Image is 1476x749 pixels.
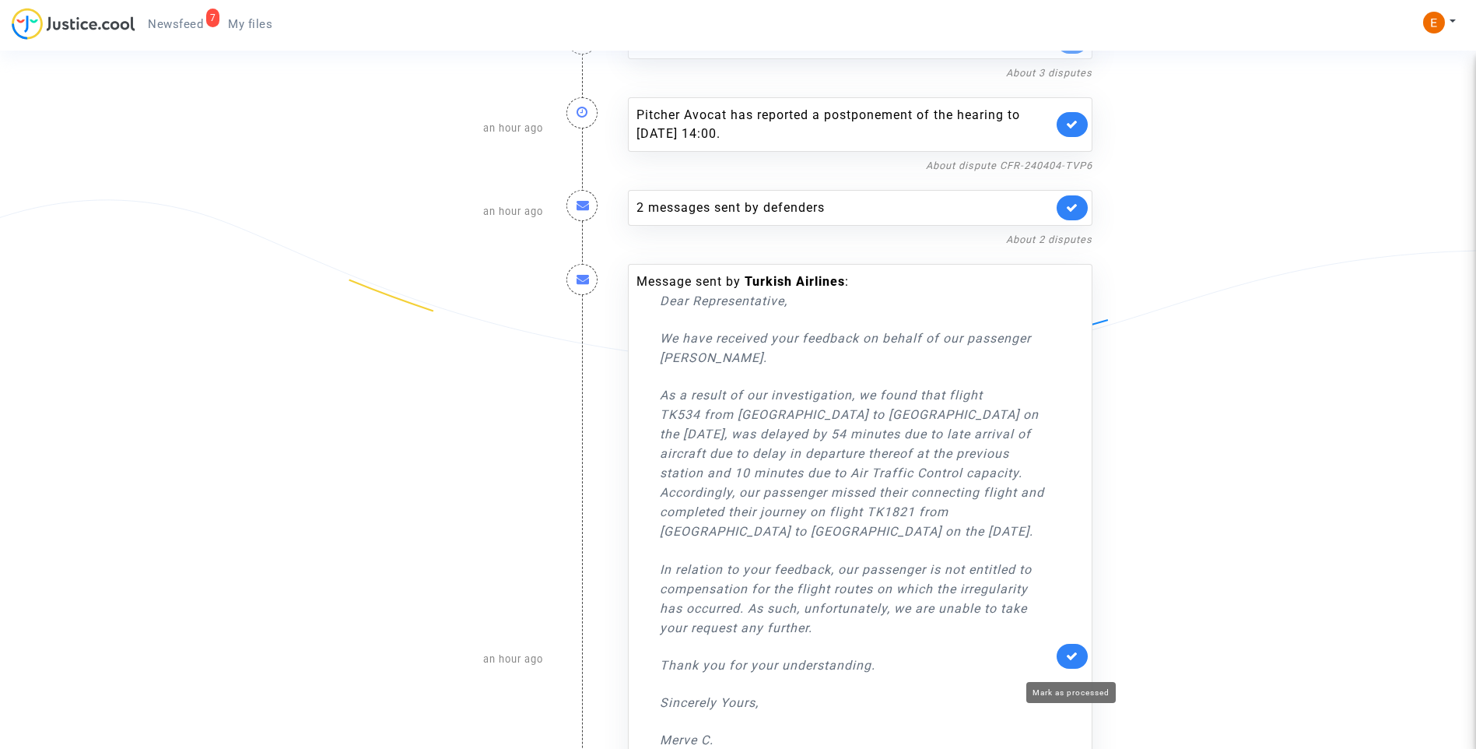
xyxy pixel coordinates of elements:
span: My files [228,17,272,31]
p: Thank you for your understanding. [660,656,1053,675]
div: Pitcher Avocat has reported a postponement of the hearing to [DATE] 14:00. [636,106,1053,143]
a: My files [216,12,285,36]
p: Dear Representative, [660,291,1053,311]
a: 7Newsfeed [135,12,216,36]
span: Newsfeed [148,17,203,31]
div: an hour ago [372,174,555,248]
p: As a result of our investigation, we found that flight TK534 from [GEOGRAPHIC_DATA] to [GEOGRAPHI... [660,385,1053,541]
div: an hour ago [372,82,555,174]
p: We have received your feedback on behalf of our passenger [PERSON_NAME]. [660,329,1053,367]
p: In relation to your feedback, our passenger is not entitled to compensation for the flight routes... [660,560,1053,638]
p: Sincerely Yours, [660,693,1053,712]
a: About dispute CFR-240404-TVP6 [926,160,1092,171]
b: Turkish Airlines [745,274,845,289]
div: 7 [206,9,220,27]
a: About 3 disputes [1006,67,1092,79]
img: ACg8ocIeiFvHKe4dA5oeRFd_CiCnuxWUEc1A2wYhRJE3TTWt=s96-c [1423,12,1445,33]
a: About 2 disputes [1006,234,1092,245]
div: 2 messages sent by defenders [636,199,1053,217]
img: jc-logo.svg [12,8,135,40]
